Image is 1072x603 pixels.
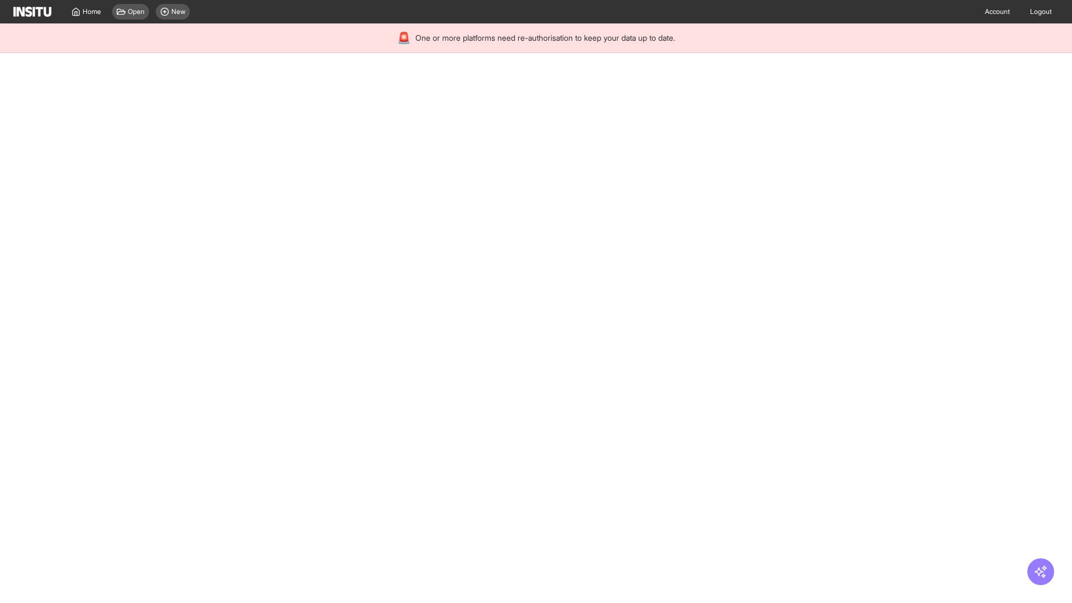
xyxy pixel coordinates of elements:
[397,30,411,46] div: 🚨
[13,7,51,17] img: Logo
[128,7,145,16] span: Open
[171,7,185,16] span: New
[415,32,675,44] span: One or more platforms need re-authorisation to keep your data up to date.
[83,7,101,16] span: Home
